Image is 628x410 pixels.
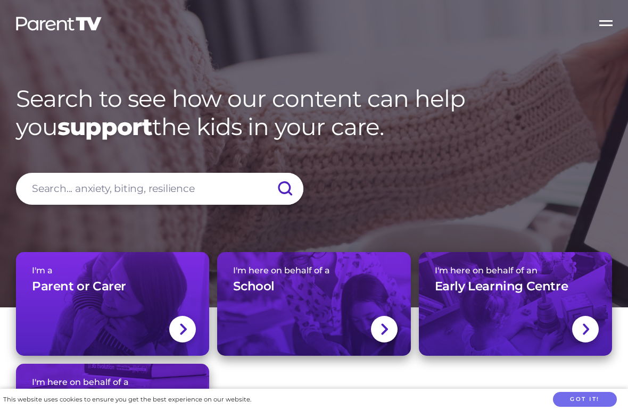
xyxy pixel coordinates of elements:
img: parenttv-logo-white.4c85aaf.svg [15,16,103,31]
h3: Parent or Carer [32,279,126,295]
img: svg+xml;base64,PHN2ZyBlbmFibGUtYmFja2dyb3VuZD0ibmV3IDAgMCAxNC44IDI1LjciIHZpZXdCb3g9IjAgMCAxNC44ID... [582,322,590,336]
button: Got it! [553,392,617,407]
a: I'm here on behalf of aSchool [217,252,410,356]
h3: School [233,279,275,295]
a: I'm here on behalf of anEarly Learning Centre [419,252,612,356]
h1: Search to see how our content can help you the kids in your care. [16,85,612,141]
input: Search... anxiety, biting, resilience [16,173,303,205]
input: Submit [266,173,303,205]
a: I'm aParent or Carer [16,252,209,356]
span: I'm here on behalf of a [233,265,394,275]
span: I'm a [32,265,193,275]
h3: Early Learning Centre [435,279,568,295]
strong: support [57,112,152,141]
span: I'm here on behalf of a [32,377,193,387]
img: svg+xml;base64,PHN2ZyBlbmFibGUtYmFja2dyb3VuZD0ibmV3IDAgMCAxNC44IDI1LjciIHZpZXdCb3g9IjAgMCAxNC44ID... [380,322,388,336]
span: I'm here on behalf of an [435,265,596,275]
img: svg+xml;base64,PHN2ZyBlbmFibGUtYmFja2dyb3VuZD0ibmV3IDAgMCAxNC44IDI1LjciIHZpZXdCb3g9IjAgMCAxNC44ID... [179,322,187,336]
div: This website uses cookies to ensure you get the best experience on our website. [3,394,251,405]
